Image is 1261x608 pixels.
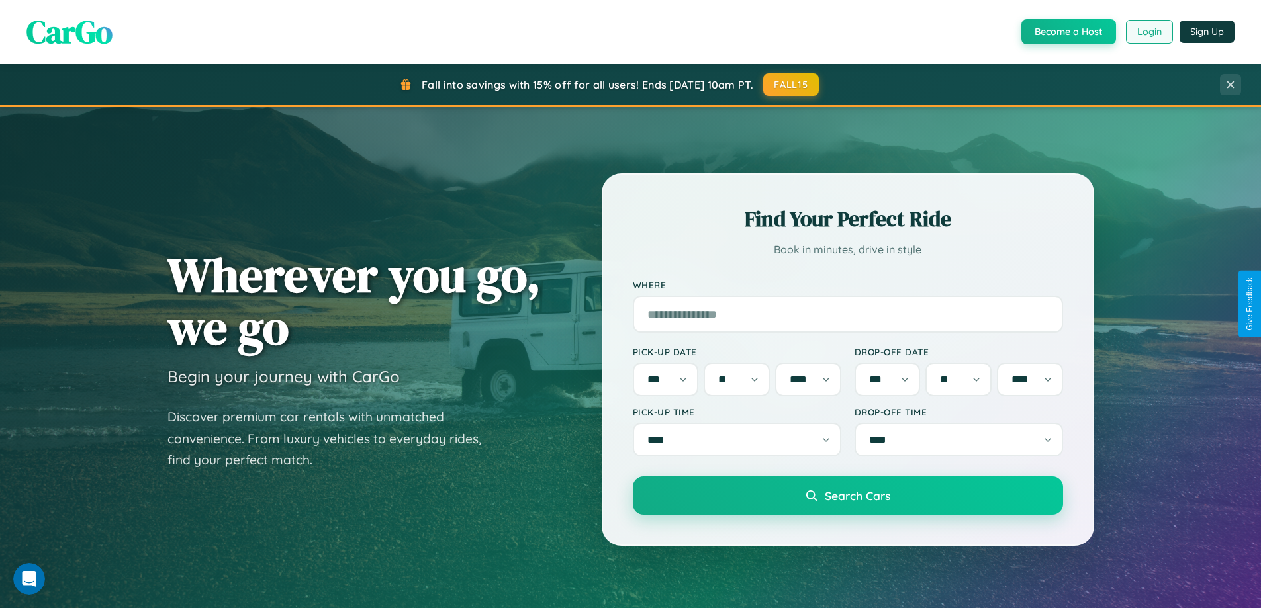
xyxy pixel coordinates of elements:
h3: Begin your journey with CarGo [167,367,400,386]
label: Pick-up Date [633,346,841,357]
iframe: Intercom live chat [13,563,45,595]
button: Login [1126,20,1173,44]
label: Pick-up Time [633,406,841,417]
p: Discover premium car rentals with unmatched convenience. From luxury vehicles to everyday rides, ... [167,406,498,471]
h2: Find Your Perfect Ride [633,204,1063,234]
label: Drop-off Date [855,346,1063,357]
button: Become a Host [1021,19,1116,44]
span: CarGo [26,10,113,54]
button: Search Cars [633,476,1063,515]
h1: Wherever you go, we go [167,249,541,353]
span: Search Cars [825,488,890,503]
div: Give Feedback [1245,277,1254,331]
button: FALL15 [763,73,819,96]
p: Book in minutes, drive in style [633,240,1063,259]
button: Sign Up [1180,21,1235,43]
label: Where [633,279,1063,290]
span: Fall into savings with 15% off for all users! Ends [DATE] 10am PT. [422,78,753,91]
label: Drop-off Time [855,406,1063,417]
